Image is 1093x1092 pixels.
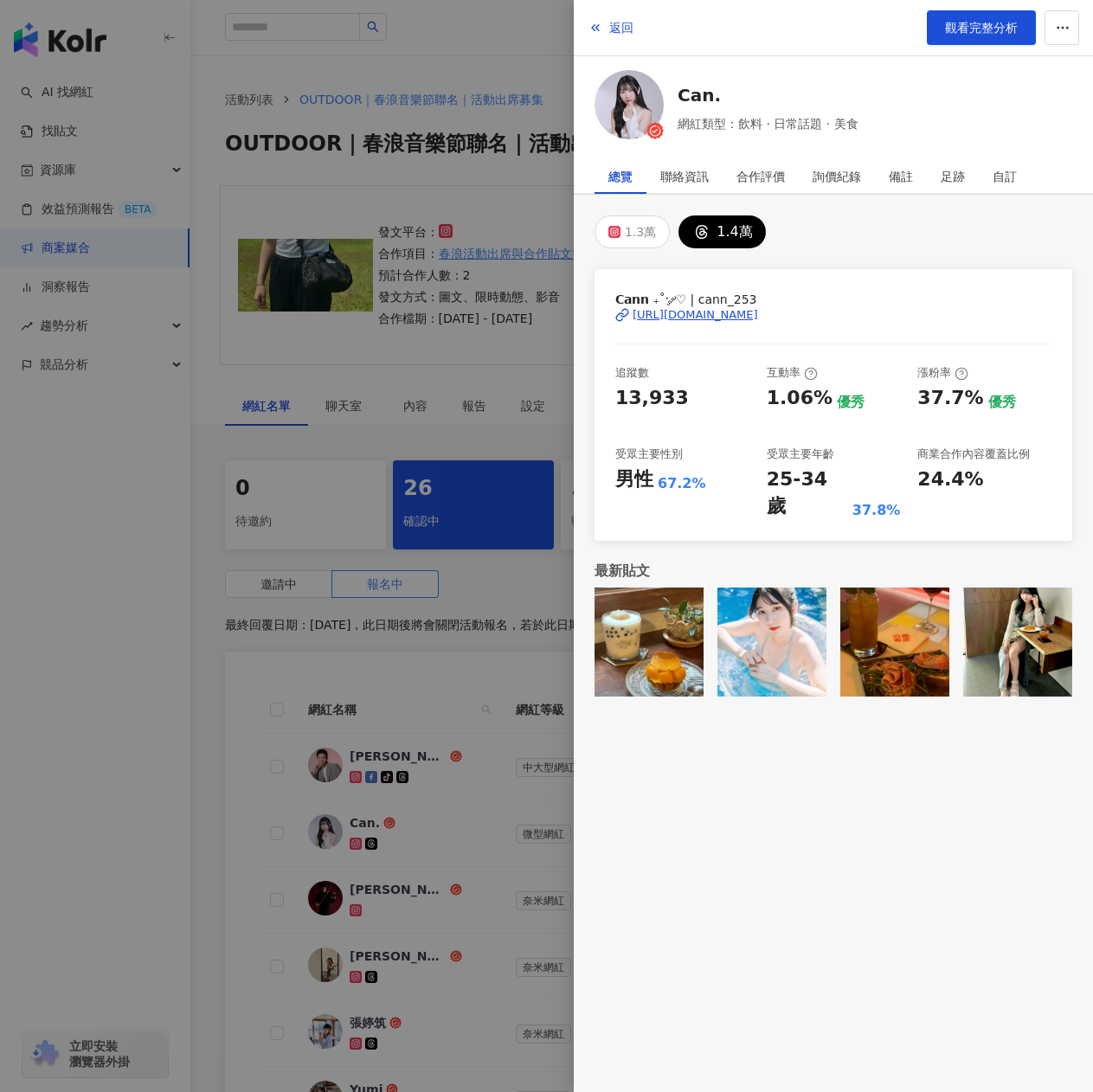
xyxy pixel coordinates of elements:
div: 37.8% [852,501,901,520]
div: 受眾主要性別 [615,446,683,462]
img: KOL Avatar [595,70,664,139]
div: 1.3萬 [625,220,656,244]
div: 37.7% [917,385,983,412]
div: 24.4% [917,466,983,493]
img: post-image [963,588,1072,697]
a: Can. [678,83,858,107]
div: 男性 [615,466,653,493]
img: post-image [840,588,949,697]
span: 觀看完整分析 [945,21,1018,35]
a: KOL Avatar [595,70,664,145]
button: 1.3萬 [595,215,670,248]
div: 13,933 [615,385,689,412]
div: 優秀 [988,393,1016,412]
div: 聯絡資訊 [660,159,709,194]
button: 返回 [588,10,634,45]
div: 詢價紀錄 [813,159,861,194]
span: 𝗖𝗮𝗻𝗻 ₊˚ˑ ༘♡ | cann_253 [615,290,1051,309]
div: 1.06% [767,385,833,412]
img: post-image [717,588,826,697]
a: [URL][DOMAIN_NAME] [615,307,1051,323]
span: 返回 [609,21,633,35]
div: 優秀 [837,393,865,412]
div: 最新貼文 [595,562,1072,581]
div: 足跡 [941,159,965,194]
div: 備註 [889,159,913,194]
div: 合作評價 [736,159,785,194]
div: 追蹤數 [615,365,649,381]
a: 觀看完整分析 [927,10,1036,45]
div: 1.4萬 [717,220,752,244]
div: 總覽 [608,159,633,194]
span: 網紅類型：飲料 · 日常話題 · 美食 [678,114,858,133]
div: [URL][DOMAIN_NAME] [633,307,758,323]
div: 受眾主要年齡 [767,446,834,462]
div: 自訂 [993,159,1017,194]
img: post-image [595,588,704,697]
button: 1.4萬 [678,215,765,248]
div: 67.2% [658,474,706,493]
div: 25-34 歲 [767,466,848,520]
div: 互動率 [767,365,818,381]
div: 漲粉率 [917,365,968,381]
div: 商業合作內容覆蓋比例 [917,446,1030,462]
